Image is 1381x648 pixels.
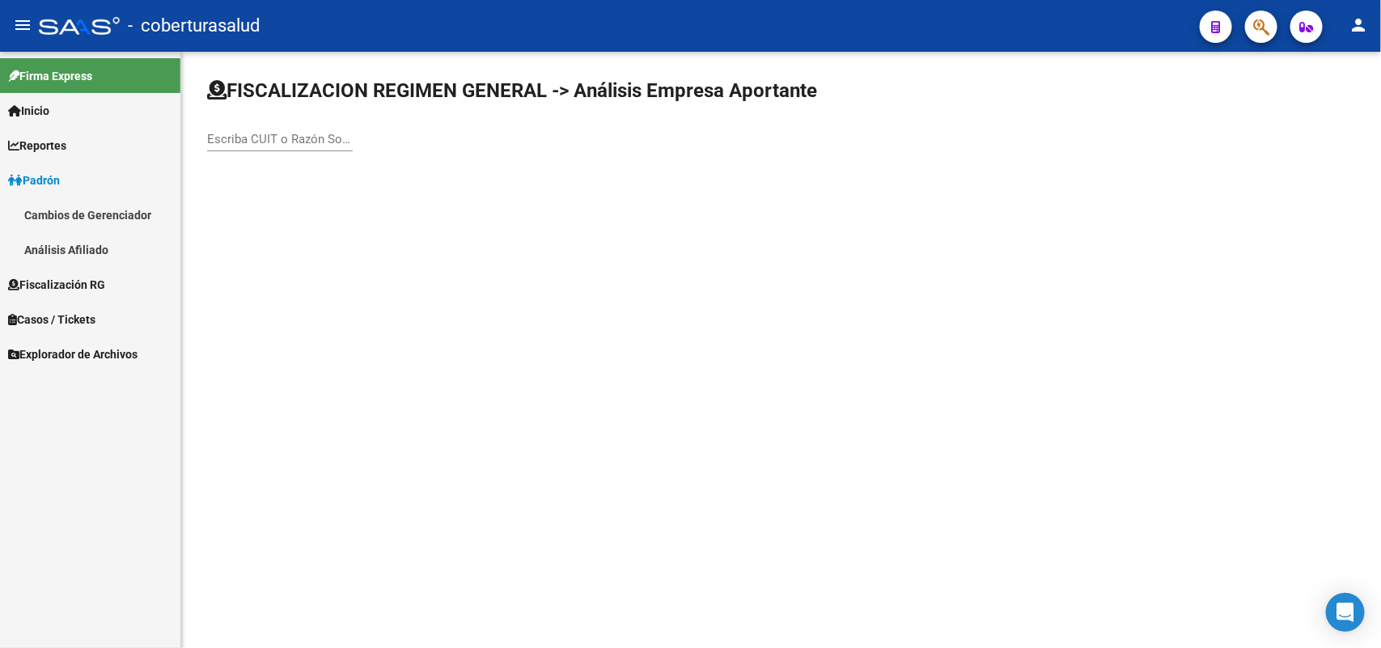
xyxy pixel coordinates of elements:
span: Padrón [8,172,60,189]
span: Casos / Tickets [8,311,95,328]
span: Firma Express [8,67,92,85]
span: Fiscalización RG [8,276,105,294]
mat-icon: person [1349,15,1368,35]
span: Reportes [8,137,66,155]
span: Explorador de Archivos [8,345,138,363]
span: Inicio [8,102,49,120]
mat-icon: menu [13,15,32,35]
h1: FISCALIZACION REGIMEN GENERAL -> Análisis Empresa Aportante [207,78,817,104]
span: - coberturasalud [128,8,260,44]
div: Open Intercom Messenger [1326,593,1365,632]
